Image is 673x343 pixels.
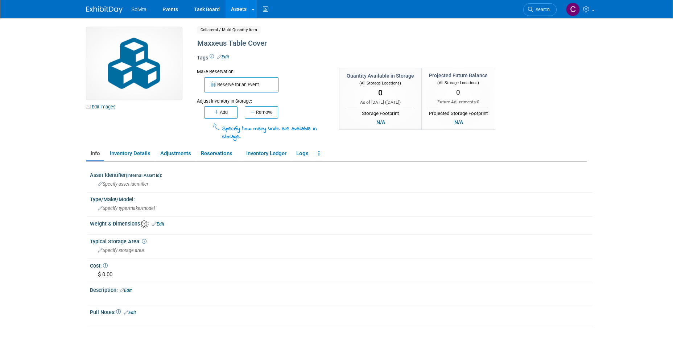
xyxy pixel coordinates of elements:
a: Reservations [197,147,240,160]
div: (All Storage Locations) [347,79,414,86]
a: Info [86,147,104,160]
a: Edit [124,310,136,315]
button: Add [204,106,238,119]
span: Specify storage area [98,248,144,253]
div: (All Storage Locations) [429,79,488,86]
div: N/A [374,118,387,126]
span: Search [533,7,550,12]
div: Adjust Inventory in Storage: [197,92,328,104]
div: $ 0.00 [95,269,587,280]
span: Specify how many units are available in storage. [222,125,317,141]
small: (Internal Asset Id) [126,173,161,178]
img: Collateral-Icon-2.png [86,27,182,100]
div: Quantity Available in Storage [347,72,414,79]
a: Edit [217,54,229,59]
div: Storage Footprint [347,108,414,117]
div: Projected Storage Footprint [429,108,488,117]
div: Pull Notes: [90,307,592,316]
a: Edit Images [86,102,119,111]
div: Asset Identifier : [90,170,592,179]
img: Cindy Miller [566,3,580,16]
div: Tags [197,54,527,66]
span: 0 [477,99,479,104]
span: 0 [378,88,383,97]
div: As of [DATE] ( ) [347,99,414,106]
div: Maxxeus Table Cover [195,37,527,50]
div: Cost: [90,260,592,269]
span: Solvita [131,7,146,12]
div: Make Reservation: [197,68,328,75]
span: [DATE] [387,100,399,105]
div: N/A [452,118,465,126]
img: ExhibitDay [86,6,123,13]
span: Specify asset identifier [98,181,148,187]
span: Collateral / Multi-Quantity Item [197,26,261,34]
a: Edit [120,288,132,293]
div: Type/Make/Model: [90,194,592,203]
a: Inventory Ledger [242,147,290,160]
a: Logs [292,147,313,160]
button: Reserve for an Event [204,77,278,92]
a: Adjustments [156,147,195,160]
div: Projected Future Balance [429,72,488,79]
a: Search [523,3,557,16]
span: Typical Storage Area: [90,239,146,244]
img: Asset Weight and Dimensions [141,220,149,228]
button: Remove [245,106,278,119]
div: Description: [90,285,592,294]
a: Edit [152,222,164,227]
span: 0 [456,88,460,96]
span: Specify type/make/model [98,206,155,211]
div: Weight & Dimensions [90,218,592,228]
div: Future Adjustments: [429,99,488,105]
a: Inventory Details [106,147,154,160]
